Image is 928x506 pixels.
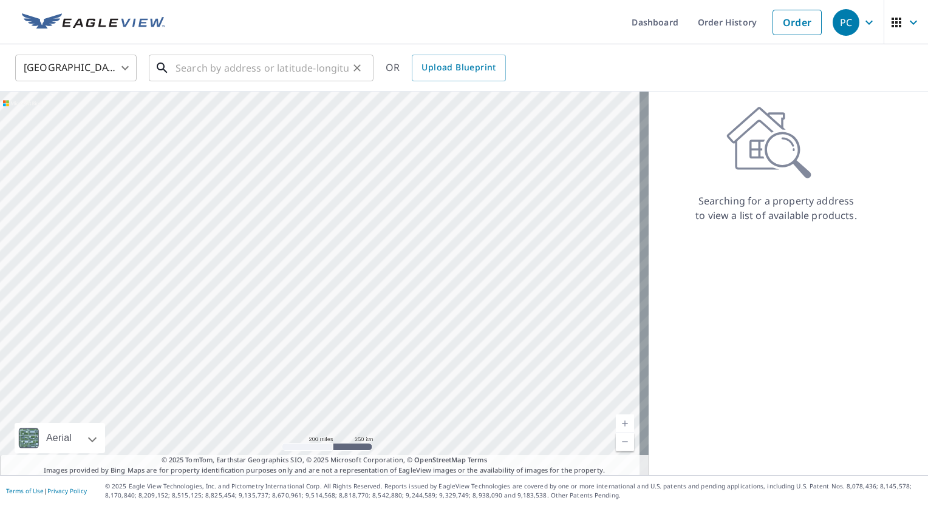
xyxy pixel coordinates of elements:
[468,455,488,464] a: Terms
[616,433,634,451] a: Current Level 5, Zoom Out
[349,59,366,76] button: Clear
[616,414,634,433] a: Current Level 5, Zoom In
[15,423,105,453] div: Aerial
[162,455,488,465] span: © 2025 TomTom, Earthstar Geographics SIO, © 2025 Microsoft Corporation, ©
[421,60,496,75] span: Upload Blueprint
[414,455,465,464] a: OpenStreetMap
[833,9,859,36] div: PC
[695,194,858,223] p: Searching for a property address to view a list of available products.
[6,487,44,495] a: Terms of Use
[773,10,822,35] a: Order
[412,55,505,81] a: Upload Blueprint
[15,51,137,85] div: [GEOGRAPHIC_DATA]
[386,55,506,81] div: OR
[6,487,87,494] p: |
[176,51,349,85] input: Search by address or latitude-longitude
[43,423,75,453] div: Aerial
[47,487,87,495] a: Privacy Policy
[22,13,165,32] img: EV Logo
[105,482,922,500] p: © 2025 Eagle View Technologies, Inc. and Pictometry International Corp. All Rights Reserved. Repo...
